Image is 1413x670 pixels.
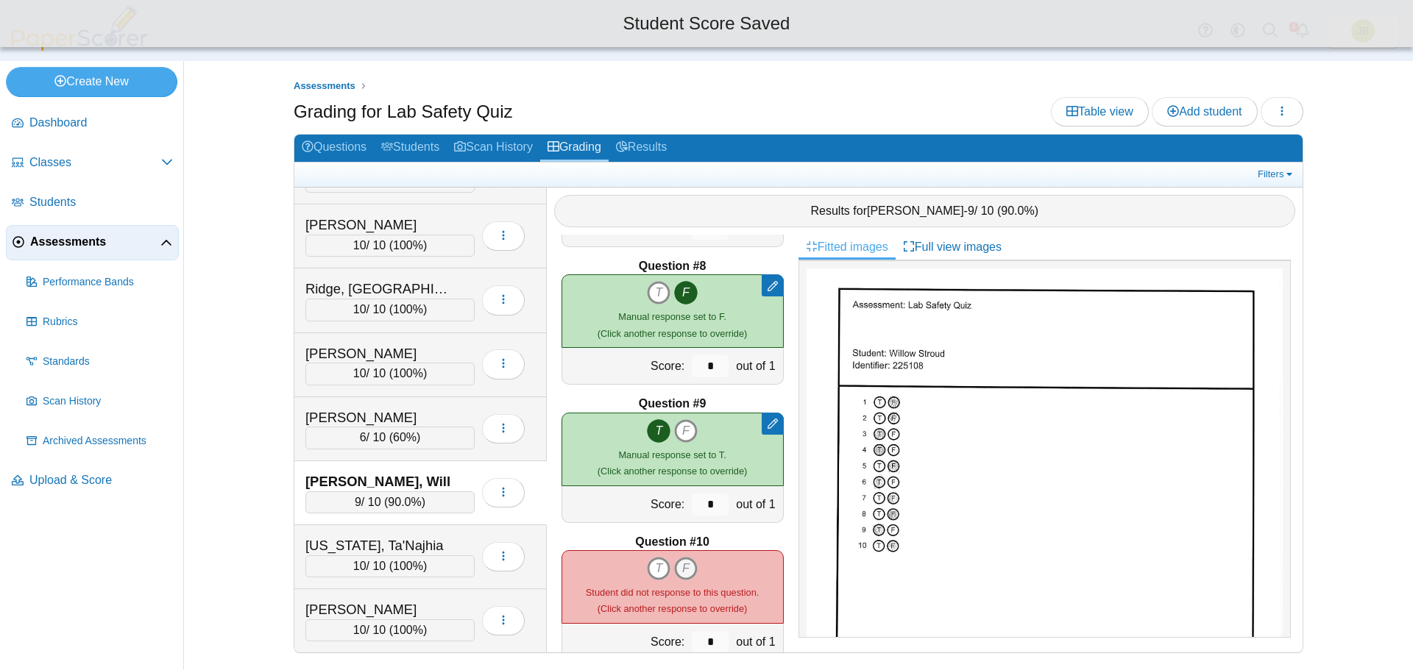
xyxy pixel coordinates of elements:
[305,491,475,513] div: / 10 ( )
[353,624,366,636] span: 10
[305,344,453,363] div: [PERSON_NAME]
[393,239,423,252] span: 100%
[305,555,475,577] div: / 10 ( )
[968,204,974,217] span: 9
[393,303,423,316] span: 100%
[305,215,453,235] div: [PERSON_NAME]
[598,449,747,477] small: (Click another response to override)
[43,354,173,369] span: Standards
[598,311,747,338] small: (Click another response to override)
[294,80,355,91] span: Assessments
[43,394,173,409] span: Scan History
[896,235,1009,260] a: Full view images
[1167,105,1242,118] span: Add student
[586,587,759,614] small: (Click another response to override)
[6,67,177,96] a: Create New
[353,239,366,252] span: 10
[360,431,366,443] span: 6
[294,99,513,124] h1: Grading for Lab Safety Quiz
[29,154,161,171] span: Classes
[586,587,759,598] span: Student did not response to this question.
[294,135,374,162] a: Questions
[21,344,179,379] a: Standards
[674,557,698,580] i: F
[618,449,726,460] span: Manual response set to T.
[353,367,366,379] span: 10
[562,486,689,522] div: Score:
[6,185,179,221] a: Students
[6,106,179,141] a: Dashboard
[388,496,421,508] span: 90.0%
[635,534,709,550] b: Question #10
[305,299,475,321] div: / 10 ( )
[6,225,179,260] a: Assessments
[540,135,609,162] a: Grading
[1051,97,1149,126] a: Table view
[393,175,417,188] span: 70%
[21,384,179,419] a: Scan History
[21,265,179,300] a: Performance Bands
[647,557,670,580] i: T
[647,281,670,304] i: T
[639,396,706,412] b: Question #9
[305,279,453,299] div: Ridge, [GEOGRAPHIC_DATA]
[305,427,475,449] div: / 10 ( )
[562,348,689,384] div: Score:
[1066,105,1133,118] span: Table view
[732,486,782,522] div: out of 1
[374,135,447,162] a: Students
[43,275,173,290] span: Performance Bands
[674,419,698,443] i: F
[732,624,782,660] div: out of 1
[1152,97,1257,126] a: Add student
[732,348,782,384] div: out of 1
[554,195,1296,227] div: Results for - / 10 ( )
[43,315,173,329] span: Rubrics
[305,472,453,491] div: [PERSON_NAME], Will
[674,281,698,304] i: F
[618,311,726,322] span: Manual response set to F.
[6,463,179,499] a: Upload & Score
[562,624,689,660] div: Score:
[305,408,453,427] div: [PERSON_NAME]
[639,258,706,274] b: Question #8
[732,210,782,246] div: out of 1
[355,496,361,508] span: 9
[393,560,423,572] span: 100%
[11,11,1402,36] div: Student Score Saved
[867,204,964,217] span: [PERSON_NAME]
[29,472,173,488] span: Upload & Score
[305,536,453,555] div: [US_STATE], Ta'Najhia
[353,560,366,572] span: 10
[305,235,475,257] div: / 10 ( )
[21,304,179,340] a: Rubrics
[29,194,173,210] span: Students
[43,434,173,449] span: Archived Assessments
[305,363,475,385] div: / 10 ( )
[393,431,417,443] span: 60%
[647,419,670,443] i: T
[393,624,423,636] span: 100%
[29,115,173,131] span: Dashboard
[21,424,179,459] a: Archived Assessments
[30,234,160,250] span: Assessments
[1254,167,1299,182] a: Filters
[353,303,366,316] span: 10
[1001,204,1034,217] span: 90.0%
[305,619,475,641] div: / 10 ( )
[290,77,359,96] a: Assessments
[798,235,896,260] a: Fitted images
[305,600,453,619] div: [PERSON_NAME]
[447,135,540,162] a: Scan History
[393,367,423,379] span: 100%
[609,135,674,162] a: Results
[6,146,179,181] a: Classes
[6,40,153,53] a: PaperScorer
[360,175,366,188] span: 7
